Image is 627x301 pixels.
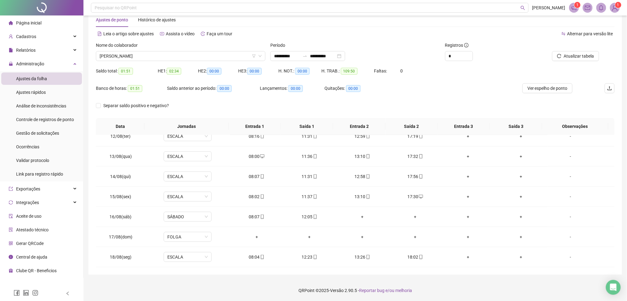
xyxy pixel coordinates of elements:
span: mobile [312,255,317,259]
div: H. NOT.: [278,68,322,75]
span: linkedin [23,290,29,296]
span: Central de ajuda [16,255,47,260]
span: user-add [9,34,13,39]
span: sync [9,200,13,205]
div: + [500,153,543,160]
button: Ver espelho de ponto [522,83,573,93]
span: mobile [418,134,423,138]
div: 18:02 [394,254,437,260]
div: + [341,213,384,220]
div: 12:58 [341,173,384,180]
div: + [500,173,543,180]
span: export [9,187,13,191]
div: - [552,193,589,200]
sup: 1 [574,2,581,8]
span: Separar saldo positivo e negativo? [101,102,171,109]
div: + [288,233,331,240]
span: file-text [97,32,102,36]
div: 17:30 [394,193,437,200]
span: audit [9,214,13,218]
span: mobile [418,255,423,259]
span: Alternar para versão lite [567,31,613,36]
span: 1 [617,3,619,7]
span: Assista o vídeo [166,31,195,36]
div: 08:16 [235,133,278,140]
span: Controle de registros de ponto [16,117,74,122]
span: 00:00 [295,68,310,75]
div: + [500,233,543,240]
label: Período [270,42,289,49]
button: Atualizar tabela [552,51,599,61]
span: 00:00 [247,68,262,75]
span: Integrações [16,200,39,205]
span: 00:00 [288,85,303,92]
div: + [500,193,543,200]
div: 17:32 [394,153,437,160]
div: 17:19 [394,133,437,140]
div: Open Intercom Messenger [606,280,621,295]
span: Aceite de uso [16,214,41,219]
span: Página inicial [16,20,41,25]
span: mobile [365,194,370,199]
span: 18/08(seg) [110,255,131,260]
span: 01:51 [118,68,133,75]
div: 11:31 [288,133,331,140]
span: to [303,54,307,59]
span: swap [561,32,566,36]
th: Jornadas [144,118,229,135]
span: Leia o artigo sobre ajustes [103,31,154,36]
span: 109:50 [341,68,358,75]
span: bell [599,5,604,11]
span: mobile [312,215,317,219]
div: 08:07 [235,173,278,180]
div: + [447,133,490,140]
th: Observações [542,118,608,135]
span: upload [607,86,612,91]
span: Administração [16,61,44,66]
span: 13/08(qua) [110,154,132,159]
span: left [66,291,70,296]
div: Quitações: [325,85,387,92]
span: reload [557,54,561,58]
sup: Atualize o seu contato no menu Meus Dados [615,2,621,8]
div: + [394,213,437,220]
th: Entrada 3 [438,118,490,135]
span: 00:00 [346,85,361,92]
span: info-circle [464,43,469,47]
span: ESCALA [167,172,208,181]
th: Saída 1 [281,118,333,135]
div: + [341,233,384,240]
img: 78113 [610,3,620,12]
div: - [552,133,589,140]
th: Entrada 2 [333,118,385,135]
div: HE 3: [238,68,278,75]
span: Gerar QRCode [16,241,44,246]
span: history [201,32,205,36]
th: Entrada 1 [229,118,281,135]
div: + [235,233,278,240]
span: SÁBADO [167,212,208,221]
span: qrcode [9,241,13,246]
div: Saldo anterior ao período: [167,85,260,92]
span: instagram [32,290,38,296]
span: Gestão de solicitações [16,131,59,136]
span: [PERSON_NAME] [532,4,565,11]
span: search [521,6,525,10]
span: 17/08(dom) [109,234,132,239]
span: solution [9,228,13,232]
th: Saída 2 [385,118,438,135]
span: mail [585,5,590,11]
span: ESCALA [167,132,208,141]
span: ESCALA [167,252,208,262]
span: Relatórios [16,48,36,53]
div: HE 1: [158,68,198,75]
div: 08:07 [235,213,278,220]
div: 08:04 [235,254,278,260]
div: + [447,233,490,240]
span: mobile [260,174,264,179]
div: - [552,173,589,180]
div: + [500,254,543,260]
div: 11:37 [288,193,331,200]
span: Ajustes de ponto [96,17,128,22]
span: file [9,48,13,52]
